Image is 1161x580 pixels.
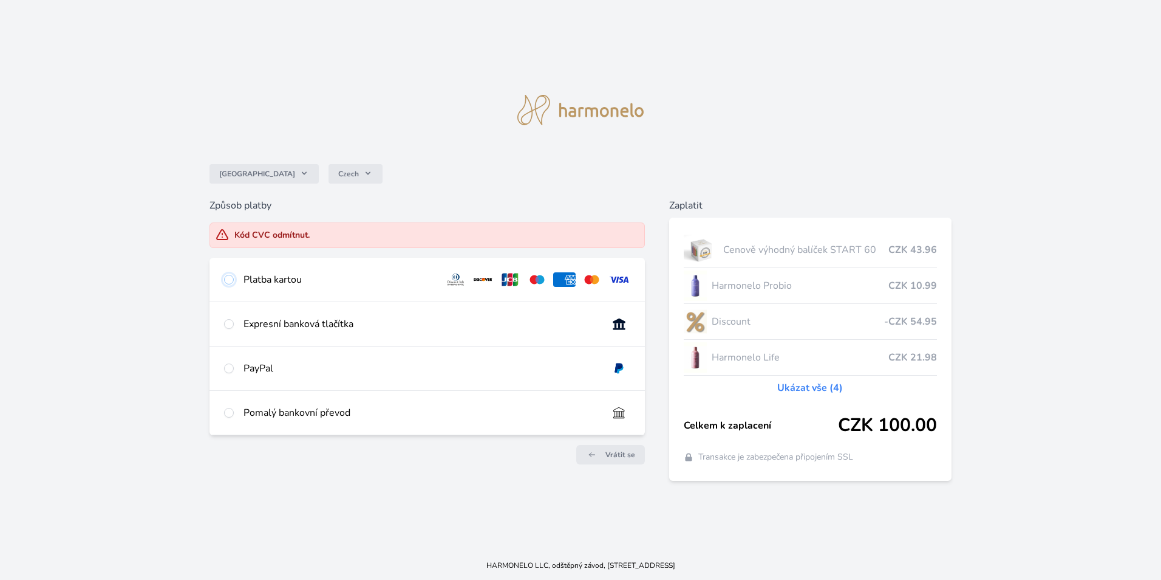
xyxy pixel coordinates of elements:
span: -CZK 54.95 [884,314,937,329]
span: Harmonelo Probio [712,278,888,293]
h6: Způsob platby [209,198,645,213]
h6: Zaplatit [669,198,952,213]
span: Discount [712,314,884,329]
span: CZK 43.96 [888,243,937,257]
img: onlineBanking_CZ.svg [608,317,630,331]
div: Expresní banková tlačítka [243,317,598,331]
img: visa.svg [608,272,630,287]
img: discount-lo.png [684,306,707,337]
img: discover.svg [472,272,494,287]
img: logo.svg [517,95,644,125]
div: PayPal [243,361,598,376]
img: start.jpg [684,235,718,265]
img: CLEAN_PROBIO_se_stinem_x-lo.jpg [684,271,707,301]
span: CZK 100.00 [838,415,937,437]
div: Kód CVC odmítnut. [234,229,310,241]
span: Celkem k zaplacení [684,418,838,433]
img: paypal.svg [608,361,630,376]
img: amex.svg [553,272,576,287]
span: [GEOGRAPHIC_DATA] [219,169,295,179]
img: bankTransfer_IBAN.svg [608,406,630,420]
span: CZK 10.99 [888,278,937,293]
a: Ukázat vše (4) [777,381,843,395]
div: Platba kartou [243,272,434,287]
span: Transakce je zabezpečena připojením SSL [698,451,853,463]
span: CZK 21.98 [888,350,937,365]
a: Vrátit se [576,445,645,464]
img: diners.svg [444,272,467,287]
span: Vrátit se [605,450,635,460]
span: Cenově výhodný balíček START 60 [723,243,888,257]
span: Harmonelo Life [712,350,888,365]
div: Pomalý bankovní převod [243,406,598,420]
button: [GEOGRAPHIC_DATA] [209,164,319,184]
span: Czech [338,169,359,179]
img: jcb.svg [499,272,522,287]
img: mc.svg [580,272,603,287]
button: Czech [329,164,383,184]
img: maestro.svg [526,272,548,287]
img: CLEAN_LIFE_se_stinem_x-lo.jpg [684,342,707,373]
